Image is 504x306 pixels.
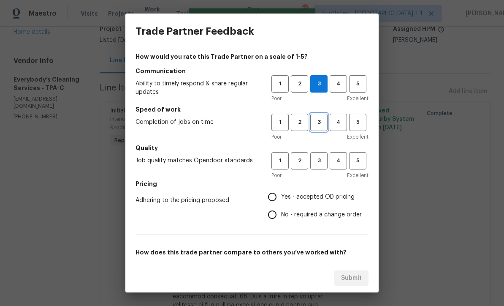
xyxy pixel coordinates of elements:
button: 3 [310,114,328,131]
span: Excellent [347,94,369,103]
button: 2 [291,114,308,131]
span: Poor [271,94,282,103]
button: 5 [349,75,366,93]
span: Ability to timely respond & share regular updates [135,79,258,96]
button: 2 [291,75,308,93]
span: Adhering to the pricing proposed [135,196,255,205]
button: 5 [349,114,366,131]
span: 1 [272,79,288,89]
span: 5 [350,117,366,127]
button: 4 [330,152,347,169]
span: 3 [311,79,327,89]
h5: Quality [135,144,369,152]
span: 5 [350,156,366,166]
span: 1 [272,117,288,127]
h3: Trade Partner Feedback [135,25,254,37]
span: Job quality matches Opendoor standards [135,156,258,165]
span: Yes - accepted OD pricing [281,193,355,202]
h5: How does this trade partner compare to others you’ve worked with? [135,248,369,257]
span: 1 [272,156,288,166]
button: 1 [271,75,289,93]
span: Excellent [347,133,369,141]
span: Excellent [347,171,369,180]
span: Completion of jobs on time [135,118,258,126]
span: 4 [331,117,346,127]
button: 1 [271,152,289,169]
span: 4 [331,79,346,89]
span: 5 [350,79,366,89]
button: 3 [310,152,328,169]
div: Pricing [268,188,369,224]
button: 2 [291,152,308,169]
span: 2 [292,156,307,166]
span: 3 [311,156,327,166]
h4: How would you rate this Trade Partner on a scale of 1-5? [135,52,369,61]
h5: Pricing [135,180,369,188]
button: 4 [330,75,347,93]
h5: Speed of work [135,105,369,114]
span: 3 [311,117,327,127]
span: 2 [292,79,307,89]
button: 4 [330,114,347,131]
span: No - required a change order [281,210,362,219]
h5: Communication [135,67,369,75]
button: 1 [271,114,289,131]
span: 4 [331,156,346,166]
span: 2 [292,117,307,127]
span: Poor [271,133,282,141]
button: 3 [310,75,328,93]
button: 5 [349,152,366,169]
span: Poor [271,171,282,180]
